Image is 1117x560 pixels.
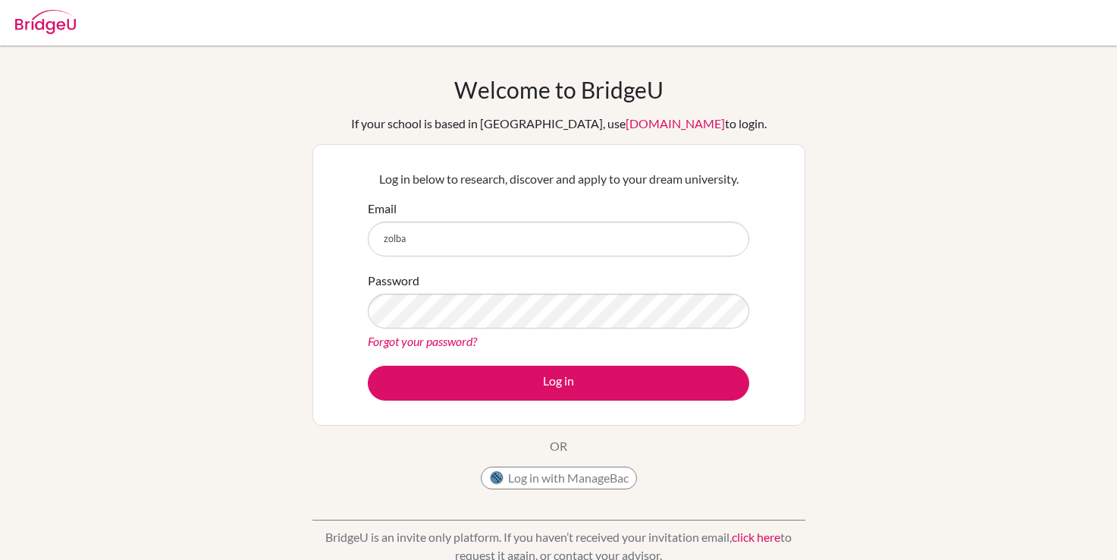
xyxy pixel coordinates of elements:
a: Forgot your password? [368,334,477,348]
img: Bridge-U [15,10,76,34]
label: Email [368,200,397,218]
h1: Welcome to BridgeU [454,76,664,103]
button: Log in with ManageBac [481,467,637,489]
p: Log in below to research, discover and apply to your dream university. [368,170,749,188]
p: OR [550,437,567,455]
a: click here [732,530,780,544]
div: If your school is based in [GEOGRAPHIC_DATA], use to login. [351,115,767,133]
label: Password [368,272,419,290]
button: Log in [368,366,749,401]
a: [DOMAIN_NAME] [626,116,725,131]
